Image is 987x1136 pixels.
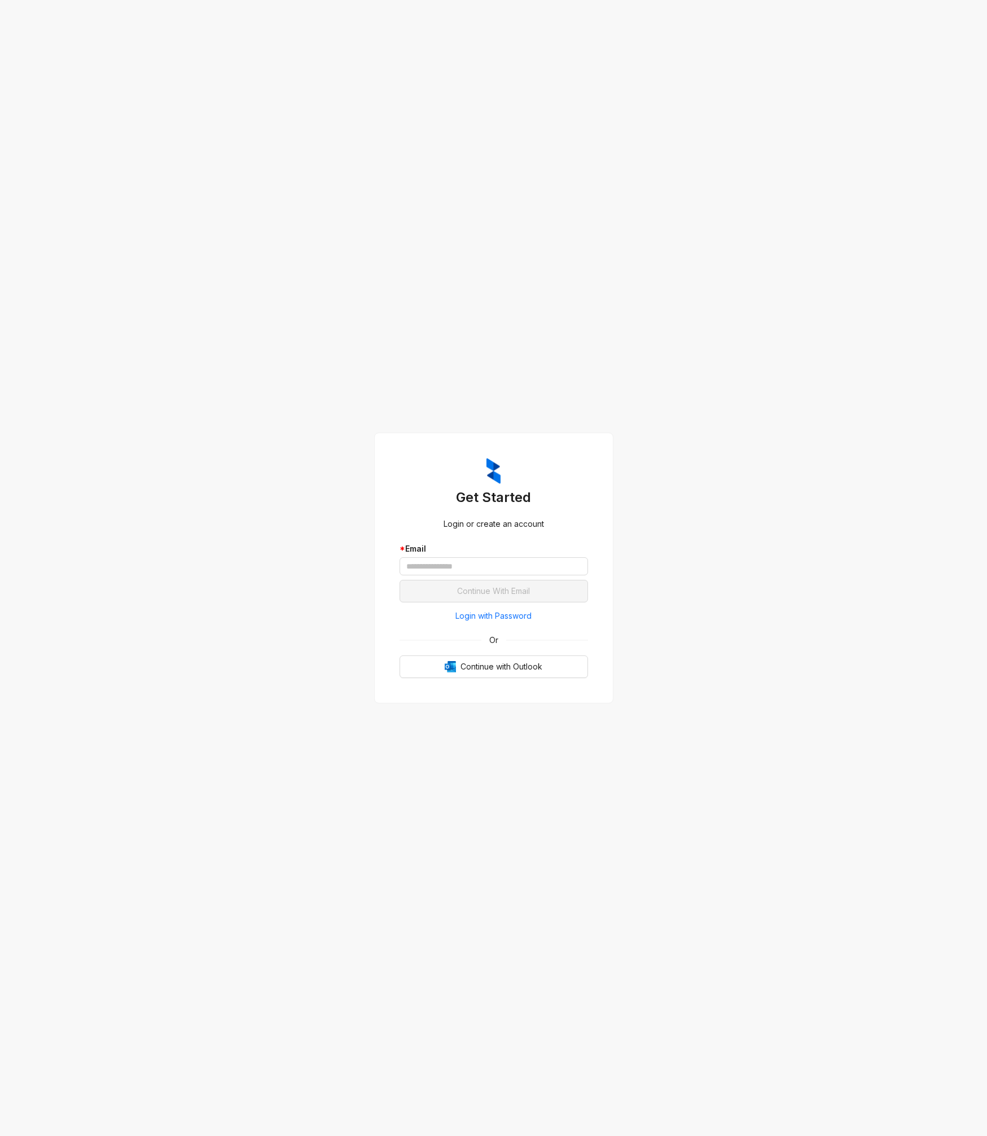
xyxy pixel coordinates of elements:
div: Email [400,543,588,555]
img: ZumaIcon [486,458,501,484]
span: Or [481,634,506,646]
button: Continue With Email [400,580,588,602]
h3: Get Started [400,488,588,507]
span: Continue with Outlook [460,661,542,673]
img: Outlook [445,661,456,672]
span: Login with Password [455,610,532,622]
button: Login with Password [400,607,588,625]
button: OutlookContinue with Outlook [400,655,588,678]
div: Login or create an account [400,518,588,530]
